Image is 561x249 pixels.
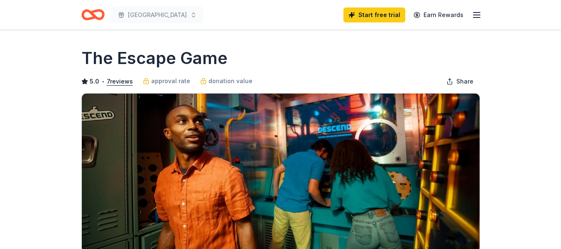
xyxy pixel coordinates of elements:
button: Share [440,73,480,90]
span: donation value [208,76,252,86]
button: [GEOGRAPHIC_DATA] [111,7,203,23]
a: approval rate [143,76,190,86]
span: Share [456,76,473,86]
a: Start free trial [343,7,405,22]
a: donation value [200,76,252,86]
a: Earn Rewards [409,7,468,22]
span: [GEOGRAPHIC_DATA] [128,10,187,20]
span: 5.0 [90,76,99,86]
a: Home [81,5,105,25]
button: 7reviews [107,76,133,86]
h1: The Escape Game [81,47,228,70]
span: • [101,78,104,85]
span: approval rate [151,76,190,86]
